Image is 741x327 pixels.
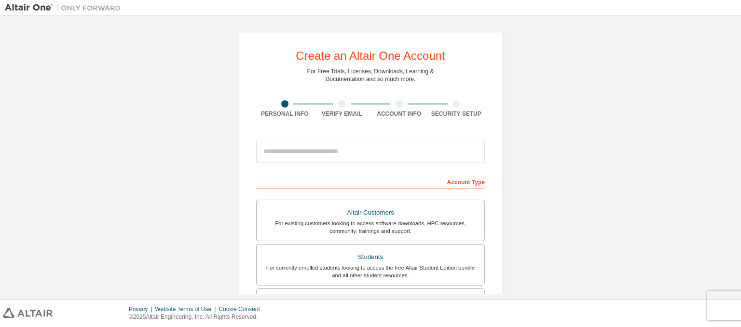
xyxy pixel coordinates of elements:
[5,3,125,13] img: Altair One
[296,50,445,62] div: Create an Altair One Account
[129,305,155,313] div: Privacy
[370,110,428,118] div: Account Info
[256,110,314,118] div: Personal Info
[314,110,371,118] div: Verify Email
[129,313,266,321] p: © 2025 Altair Engineering, Inc. All Rights Reserved.
[262,250,479,264] div: Students
[262,206,479,219] div: Altair Customers
[3,308,53,318] img: altair_logo.svg
[262,219,479,235] div: For existing customers looking to access software downloads, HPC resources, community, trainings ...
[256,174,485,189] div: Account Type
[219,305,265,313] div: Cookie Consent
[428,110,485,118] div: Security Setup
[307,68,434,83] div: For Free Trials, Licenses, Downloads, Learning & Documentation and so much more.
[262,264,479,279] div: For currently enrolled students looking to access the free Altair Student Edition bundle and all ...
[155,305,219,313] div: Website Terms of Use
